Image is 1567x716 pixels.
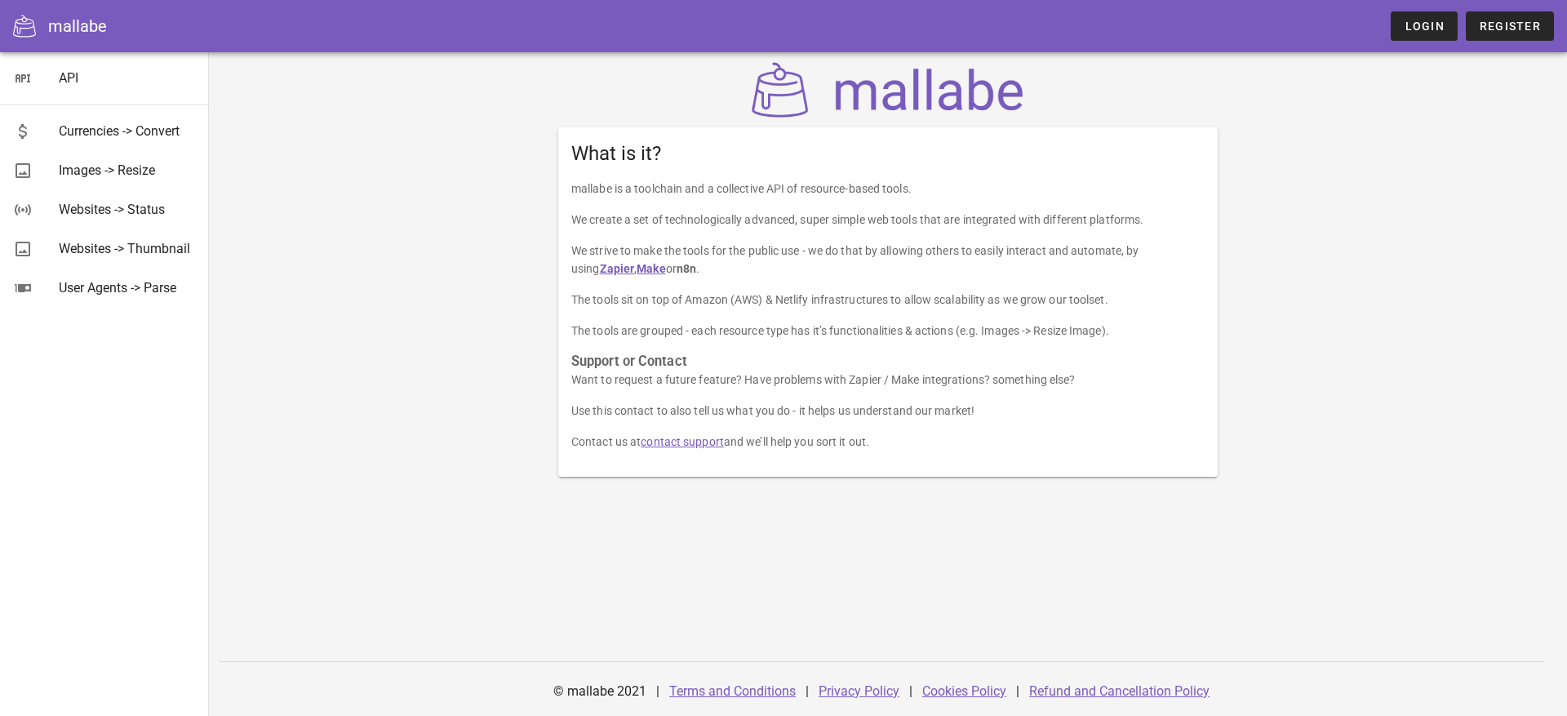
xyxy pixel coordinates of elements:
p: Contact us at and we’ll help you sort it out. [571,433,1205,451]
a: Login [1391,11,1457,41]
a: Privacy Policy [819,683,899,699]
div: Currencies -> Convert [59,123,196,139]
a: Refund and Cancellation Policy [1029,683,1210,699]
a: Zapier [600,262,635,275]
a: Make [637,262,665,275]
p: We create a set of technologically advanced, super simple web tools that are integrated with diff... [571,211,1205,229]
div: API [59,70,196,86]
div: | [909,672,912,711]
div: mallabe [48,14,107,38]
div: © mallabe 2021 [544,672,656,711]
a: Cookies Policy [922,683,1006,699]
p: The tools sit on top of Amazon (AWS) & Netlify infrastructures to allow scalability as we grow ou... [571,291,1205,309]
div: | [806,672,809,711]
div: Websites -> Status [59,202,196,217]
div: | [656,672,659,711]
div: What is it? [558,127,1218,180]
span: Login [1404,20,1444,33]
p: We strive to make the tools for the public use - we do that by allowing others to easily interact... [571,242,1205,278]
img: mallabe Logo [748,62,1028,118]
div: | [1016,672,1019,711]
a: Terms and Conditions [669,683,796,699]
p: Want to request a future feature? Have problems with Zapier / Make integrations? something else? [571,371,1205,389]
a: Register [1466,11,1554,41]
p: The tools are grouped - each resource type has it’s functionalities & actions (e.g. Images -> Res... [571,322,1205,340]
div: User Agents -> Parse [59,280,196,296]
div: Websites -> Thumbnail [59,241,196,256]
p: mallabe is a toolchain and a collective API of resource-based tools. [571,180,1205,198]
h3: Support or Contact [571,353,1205,371]
p: Use this contact to also tell us what you do - it helps us understand our market! [571,402,1205,420]
a: contact support [641,435,724,448]
div: Images -> Resize [59,162,196,178]
strong: n8n [677,262,696,275]
span: Register [1479,20,1541,33]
